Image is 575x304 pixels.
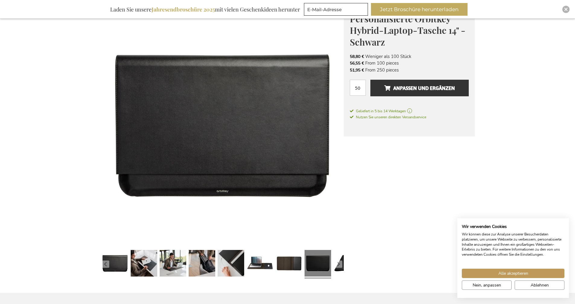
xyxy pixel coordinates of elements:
div: Close [562,6,570,13]
a: Personalised Orbitkey Hybrid Laptop Sleeve 14" - Black [102,248,128,281]
h2: Wir verwenden Cookies [462,224,564,229]
span: Nein, anpassen [473,282,501,288]
img: Close [564,8,568,11]
span: Alle akzeptieren [498,270,528,277]
span: Anpassen und ergänzen [384,83,455,93]
button: Anpassen und ergänzen [370,80,468,96]
div: Laden Sie unsere mit vielen Geschenkideen herunter [107,3,303,16]
input: E-Mail-Adresse [304,3,368,16]
button: Jetzt Broschüre herunterladen [371,3,468,16]
a: Personalised Orbitkey Hybrid Laptop Sleeve 14" - Black [189,248,215,281]
button: cookie Einstellungen anpassen [462,280,512,290]
span: 56,55 € [350,60,364,66]
a: Personalised Orbitkey Hybrid Laptop Sleeve 14" - Black [334,248,360,281]
span: Personalisierte Orbitkey Hybrid-Laptop-Tasche 14" - Schwarz [350,13,465,48]
p: Wir können diese zur Analyse unserer Besucherdaten platzieren, um unsere Webseite zu verbessern, ... [462,232,564,257]
a: Personalised Orbitkey Hybrid Laptop Sleeve 14" - Black [247,248,273,281]
a: Personalised Orbitkey Hybrid Laptop Sleeve 14" - Black [160,248,186,281]
li: From 100 pieces [350,60,469,66]
span: Nutzen Sie unseren direkten Versandservice [350,115,426,120]
li: From 250 pieces [350,67,469,73]
span: 58,80 € [350,54,364,59]
b: Jahresendbroschüre 2025 [152,6,215,13]
input: Menge [350,80,366,96]
button: Akzeptieren Sie alle cookies [462,269,564,278]
a: Personalised Orbitkey Hybrid Laptop Sleeve 14" - Black [218,248,244,281]
span: Ablehnen [531,282,549,288]
a: Personalised Orbitkey Hybrid Laptop Sleeve 14" - Black [276,248,302,281]
a: Personalised Orbitkey Hybrid Laptop Sleeve 14" - Black [305,248,331,281]
a: Nutzen Sie unseren direkten Versandservice [350,114,426,120]
form: marketing offers and promotions [304,3,370,18]
span: 51,95 € [350,67,364,73]
img: Personalised Orbitkey Hybrid Laptop Sleeve 14" - Black [101,3,344,246]
a: Geliefert in 5 bis 14 Werktagen [350,108,469,114]
li: Weniger als 100 Stück [350,53,469,60]
a: Personalised Orbitkey Hybrid Laptop Sleeve 14" - Black [131,248,157,281]
button: Alle verweigern cookies [515,280,564,290]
